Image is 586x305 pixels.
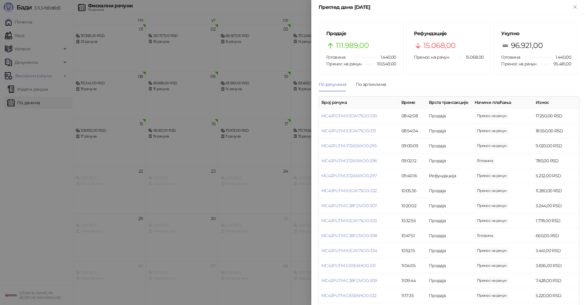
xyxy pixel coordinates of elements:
span: 15.068,00 [461,54,483,61]
span: Готовина [501,54,520,60]
td: 780,00 RSD [533,153,579,168]
td: 11:17:35 [399,288,426,303]
td: 11:04:05 [399,258,426,273]
td: 08:54:04 [399,123,426,138]
td: Продаја [426,138,472,153]
a: MC4JPUTM-9JGW75O0-333 [321,218,377,223]
span: 3.441,00 [475,247,509,254]
td: Продаја [426,108,472,123]
th: Време [399,97,426,108]
span: 18.550,00 [475,127,509,134]
td: Рефундација [426,168,472,183]
td: Продаја [426,198,472,213]
h5: Укупно [501,30,571,37]
td: 5.220,00 RSD [533,288,579,303]
button: Close [571,4,579,11]
span: 9.020,00 [475,142,509,149]
span: 110.549,00 [373,61,396,67]
a: MC4JPUTM-9JGW75O0-334 [321,248,377,253]
span: 1.440,00 [551,54,571,61]
a: MC4JPUTM-9JGW75O0-330 [321,113,377,119]
a: MC4JPUTM-C38FDVO0-307 [321,203,377,208]
h5: Продаје [326,30,396,37]
td: 10:52:15 [399,243,426,258]
th: Број рачуна [319,97,399,108]
a: MC4JPUTM-372A5WO0-297 [321,173,377,178]
td: 18.550,00 RSD [533,123,579,138]
a: MC4JPUTM-9JGW75O0-331 [321,128,376,134]
td: 09:40:16 [399,168,426,183]
th: Износ [533,97,579,108]
a: MC4JPUTM-372A5WO0-295 [321,143,377,149]
td: Продаја [426,258,472,273]
span: 1.778,00 [475,217,509,224]
td: 10:47:51 [399,228,426,243]
span: 660,00 [475,232,495,239]
span: 17.250,00 [475,112,509,119]
span: 7.428,00 [475,277,509,284]
div: По рачунима [319,81,346,88]
a: MC4JPUTM-GESE6HO0-332 [321,293,377,298]
span: 1.000,00 [475,157,495,164]
a: MC4JPUTM-9JGW75O0-332 [321,188,377,193]
td: Продаја [426,213,472,228]
td: 10:05:36 [399,183,426,198]
td: 3.836,00 RSD [533,258,579,273]
td: 11:09:44 [399,273,426,288]
td: Продаја [426,123,472,138]
td: 08:42:08 [399,108,426,123]
td: 17.250,00 RSD [533,108,579,123]
td: Продаја [426,153,472,168]
td: 11.280,00 RSD [533,183,579,198]
td: Продаја [426,273,472,288]
td: 660,00 RSD [533,228,579,243]
span: Готовина [326,54,345,60]
span: 1.440,00 [376,54,396,61]
span: 11.280,00 [475,187,509,194]
span: 111.989,00 [336,40,369,51]
span: 95.481,00 [549,61,571,67]
th: Начини плаћања [472,97,533,108]
td: Продаја [426,228,472,243]
td: 3.244,00 RSD [533,198,579,213]
td: 10:32:55 [399,213,426,228]
span: 5.232,00 [475,172,509,179]
div: По артиклима [356,81,386,88]
span: 5.220,00 [475,292,509,299]
span: 15.068,00 [423,40,455,51]
a: MC4JPUTM-C38FDVO0-308 [321,233,377,238]
span: 3.244,00 [475,202,509,209]
a: MC4JPUTM-GESE6HO0-331 [321,263,376,268]
td: 9.020,00 RSD [533,138,579,153]
span: 96.921,00 [511,40,543,51]
span: Пренос на рачун [326,61,361,67]
td: 10:20:02 [399,198,426,213]
td: 1.778,00 RSD [533,213,579,228]
span: 3.836,00 [475,262,509,269]
td: 3.441,00 RSD [533,243,579,258]
td: 7.428,00 RSD [533,273,579,288]
div: Преглед дана [DATE] [319,4,571,11]
a: MC4JPUTM-C38FDVO0-309 [321,278,377,283]
td: Продаја [426,288,472,303]
h5: Рефундације [414,30,484,37]
span: Пренос на рачун [501,61,536,67]
td: 09:00:09 [399,138,426,153]
td: 09:02:12 [399,153,426,168]
span: Пренос на рачун [414,54,449,60]
a: MC4JPUTM-372A5WO0-296 [321,158,377,164]
td: Продаја [426,243,472,258]
th: Врста трансакције [426,97,472,108]
td: Продаја [426,183,472,198]
td: 5.232,00 RSD [533,168,579,183]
